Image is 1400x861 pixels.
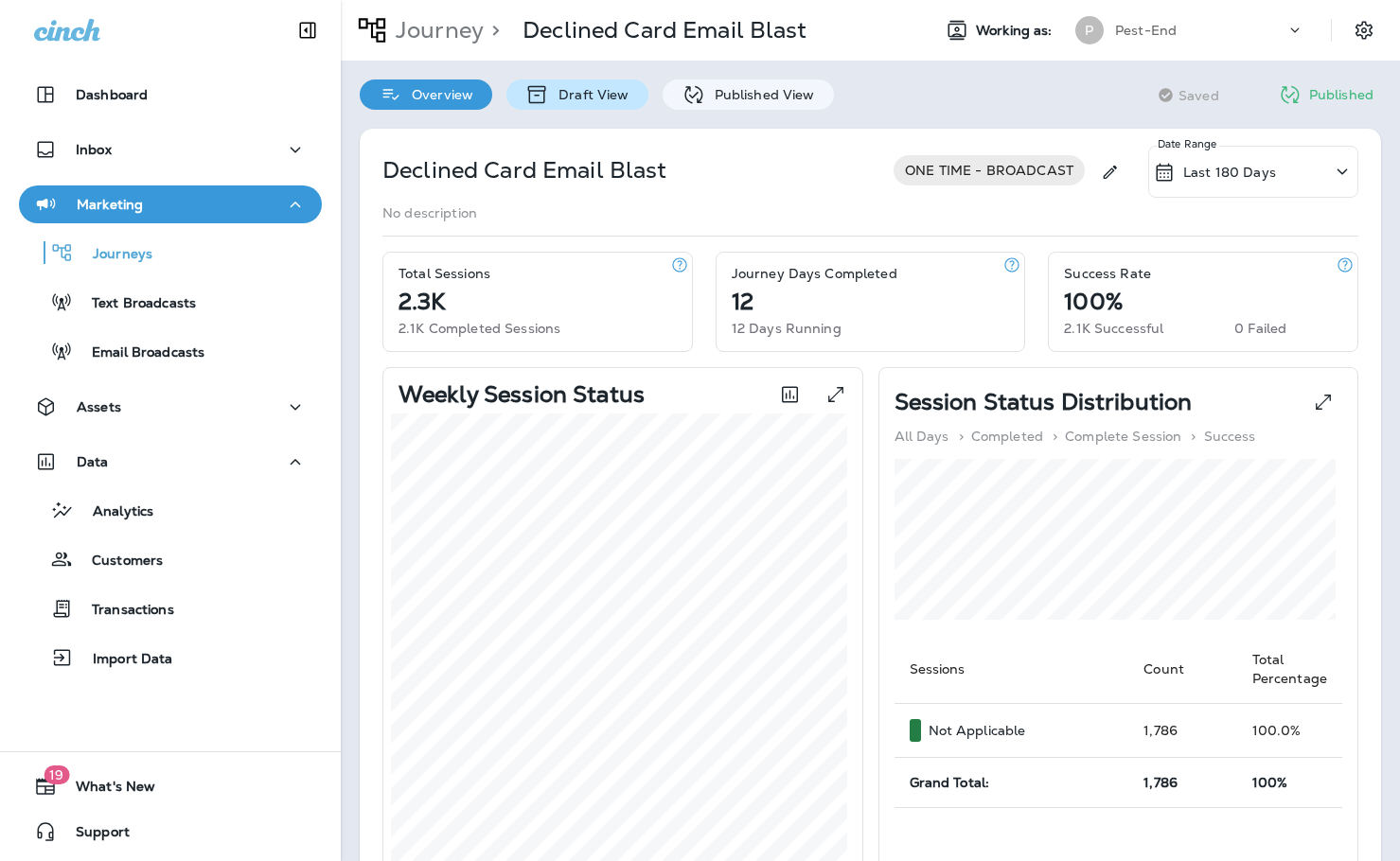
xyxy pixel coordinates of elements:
span: 19 [44,765,69,784]
span: 100% [1252,774,1288,791]
button: Journeys [19,233,322,272]
p: Overview [402,87,473,102]
p: Weekly Session Status [399,387,645,402]
p: No description [382,205,477,220]
button: Marketing [19,185,322,223]
div: P [1075,16,1104,44]
p: > [484,16,500,44]
p: Completed [971,429,1043,444]
p: 2.3K [399,294,446,309]
p: Journeys [74,246,152,264]
p: Success Rate [1064,266,1151,281]
span: 1,786 [1143,774,1178,791]
button: Support [19,813,322,851]
p: Not Applicable [929,723,1026,738]
p: 0 Failed [1234,321,1286,336]
p: > [1053,429,1057,444]
p: 100% [1064,294,1123,309]
p: 2.1K Completed Sessions [399,321,560,336]
p: 2.1K Successful [1064,321,1163,336]
th: Total Percentage [1237,635,1342,704]
p: Transactions [73,602,174,620]
p: Data [77,454,109,469]
button: Data [19,443,322,481]
th: Count [1128,635,1236,704]
button: 19What's New [19,767,322,805]
button: Import Data [19,638,322,677]
p: Marketing [77,197,143,212]
p: Pest-End [1115,23,1177,38]
p: Last 180 Days [1183,165,1276,180]
button: Settings [1347,13,1381,47]
p: Complete Session [1065,429,1181,444]
p: Analytics [74,503,153,521]
th: Sessions [895,635,1129,704]
button: View Pie expanded to full screen [1304,383,1342,421]
p: Success [1204,429,1256,444]
span: Support [57,824,130,847]
button: Assets [19,388,322,426]
p: Journey Days Completed [732,266,897,281]
p: Session Status Distribution [895,395,1193,410]
td: 100.0 % [1237,704,1342,758]
span: Saved [1178,88,1219,103]
button: Analytics [19,490,322,530]
p: Total Sessions [399,266,490,281]
div: Edit [1092,146,1127,198]
p: Published [1309,87,1373,102]
button: Inbox [19,131,322,168]
button: Customers [19,539,322,579]
button: Email Broadcasts [19,331,322,371]
p: Journey [388,16,484,44]
p: 12 Days Running [732,321,842,336]
span: Working as: [976,23,1056,39]
td: 1,786 [1128,704,1236,758]
p: Import Data [74,651,173,669]
p: Date Range [1158,136,1219,151]
p: Inbox [76,142,112,157]
button: Transactions [19,589,322,628]
span: ONE TIME - BROADCAST [894,163,1085,178]
p: Email Broadcasts [73,344,204,362]
p: Draft View [549,87,629,102]
p: > [1191,429,1196,444]
span: What's New [57,779,155,801]
p: Declined Card Email Blast [382,155,667,185]
p: Declined Card Email Blast [523,16,807,44]
p: 12 [732,294,753,309]
button: Dashboard [19,76,322,114]
button: View graph expanded to full screen [817,376,855,413]
span: Grand Total: [910,774,990,791]
p: Text Broadcasts [73,295,196,313]
p: Customers [73,553,163,571]
p: All Days [895,429,949,444]
p: Assets [77,399,121,414]
button: Text Broadcasts [19,282,322,322]
button: Collapse Sidebar [281,11,334,49]
p: Published View [705,87,815,102]
p: Dashboard [76,87,148,102]
p: > [959,429,964,444]
button: Toggle between session count and session percentage [771,376,809,413]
